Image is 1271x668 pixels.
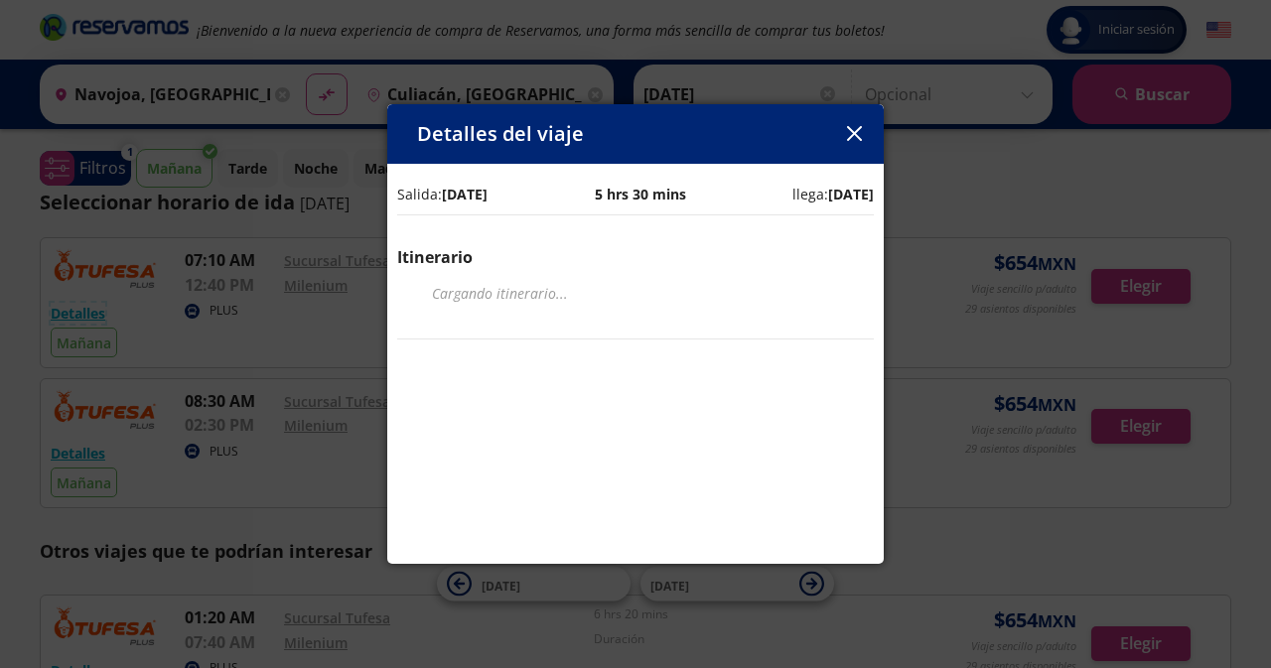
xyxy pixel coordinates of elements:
b: [DATE] [442,185,488,203]
p: 5 hrs 30 mins [595,184,686,204]
p: Salida: [397,184,488,204]
em: Cargando itinerario ... [432,284,568,303]
p: Detalles del viaje [417,119,584,149]
p: llega: [792,184,874,204]
b: [DATE] [828,185,874,203]
p: Itinerario [397,245,874,269]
